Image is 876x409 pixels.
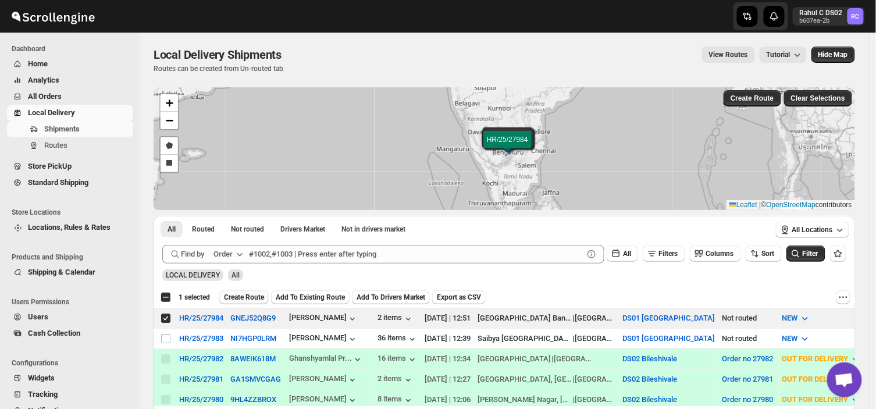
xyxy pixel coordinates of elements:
[7,56,133,72] button: Home
[499,137,517,150] img: Marker
[767,201,816,209] a: OpenStreetMap
[702,47,755,63] button: view route
[289,394,358,406] div: [PERSON_NAME]
[179,395,223,404] button: HR/25/27980
[575,312,615,324] div: [GEOGRAPHIC_DATA]
[7,309,133,325] button: Users
[230,334,276,343] button: NI7HGP0LRM
[478,312,572,324] div: [GEOGRAPHIC_DATA] Bangalore City Municipal Corporation Layout
[425,394,471,406] div: [DATE] | 12:06
[28,312,48,321] span: Users
[776,222,849,238] button: All Locations
[554,353,595,365] div: [GEOGRAPHIC_DATA]
[166,113,173,127] span: −
[357,293,425,302] span: Add To Drivers Market
[623,395,678,404] button: DS02 Bileshivale
[185,221,222,237] button: Routed
[378,333,418,345] div: 36 items
[181,248,204,260] span: Find by
[378,374,414,386] button: 2 items
[498,139,515,152] img: Marker
[500,140,517,152] img: Marker
[289,374,358,386] div: [PERSON_NAME]
[28,374,55,382] span: Widgets
[12,208,134,217] span: Store Locations
[179,354,223,363] button: HR/25/27982
[12,44,134,54] span: Dashboard
[7,325,133,342] button: Cash Collection
[378,354,418,365] button: 16 items
[192,225,215,234] span: Routed
[792,225,833,234] span: All Locations
[154,64,286,73] p: Routes can be created from Un-routed tab
[643,246,685,262] button: Filters
[767,51,790,59] span: Tutorial
[782,375,849,383] span: OUT FOR DELIVERY
[161,155,178,172] a: Draw a rectangle
[273,221,332,237] button: Claimable
[213,248,233,260] div: Order
[478,394,616,406] div: |
[289,313,358,325] div: [PERSON_NAME]
[852,13,860,20] text: RC
[44,141,67,150] span: Routes
[378,394,414,406] button: 8 items
[800,17,843,24] p: b607ea-2b
[724,90,781,106] button: Create Route
[437,293,481,302] span: Export as CSV
[607,246,638,262] button: All
[12,297,134,307] span: Users Permissions
[334,221,412,237] button: Un-claimable
[478,374,572,385] div: [GEOGRAPHIC_DATA], [GEOGRAPHIC_DATA]
[425,312,471,324] div: [DATE] | 12:51
[690,246,741,262] button: Columns
[575,333,615,344] div: [GEOGRAPHIC_DATA]
[501,138,518,151] img: Marker
[28,390,58,399] span: Tracking
[352,290,430,304] button: Add To Drivers Market
[7,264,133,280] button: Shipping & Calendar
[786,246,825,262] button: Filter
[827,362,862,397] div: Open chat
[166,95,173,110] span: +
[818,50,848,59] span: Hide Map
[760,47,807,63] button: Tutorial
[28,108,75,117] span: Local Delivery
[230,395,276,404] button: 9HL4ZZBROX
[230,354,276,363] button: 8AWEIK618M
[478,374,616,385] div: |
[7,370,133,386] button: Widgets
[28,92,62,101] span: All Orders
[7,72,133,88] button: Analytics
[722,333,775,344] div: Not routed
[500,139,518,152] img: Marker
[230,375,281,383] button: GA1SMVCGAG
[836,290,850,304] button: More actions
[623,250,631,258] span: All
[722,395,774,404] button: Order no 27980
[782,314,798,322] span: NEW
[179,334,223,343] button: HR/25/27983
[722,312,775,324] div: Not routed
[731,94,774,103] span: Create Route
[782,395,849,404] span: OUT FOR DELIVERY
[168,225,176,234] span: All
[231,225,264,234] span: Not routed
[378,313,414,325] div: 2 items
[478,394,572,406] div: [PERSON_NAME] Nagar, [GEOGRAPHIC_DATA]
[659,250,678,258] span: Filters
[289,333,358,345] div: [PERSON_NAME]
[7,137,133,154] button: Routes
[760,201,761,209] span: |
[7,386,133,403] button: Tracking
[775,350,868,368] button: OUT FOR DELIVERY
[500,137,517,150] img: Marker
[341,225,405,234] span: Not in drivers market
[44,125,80,133] span: Shipments
[501,141,518,154] img: Marker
